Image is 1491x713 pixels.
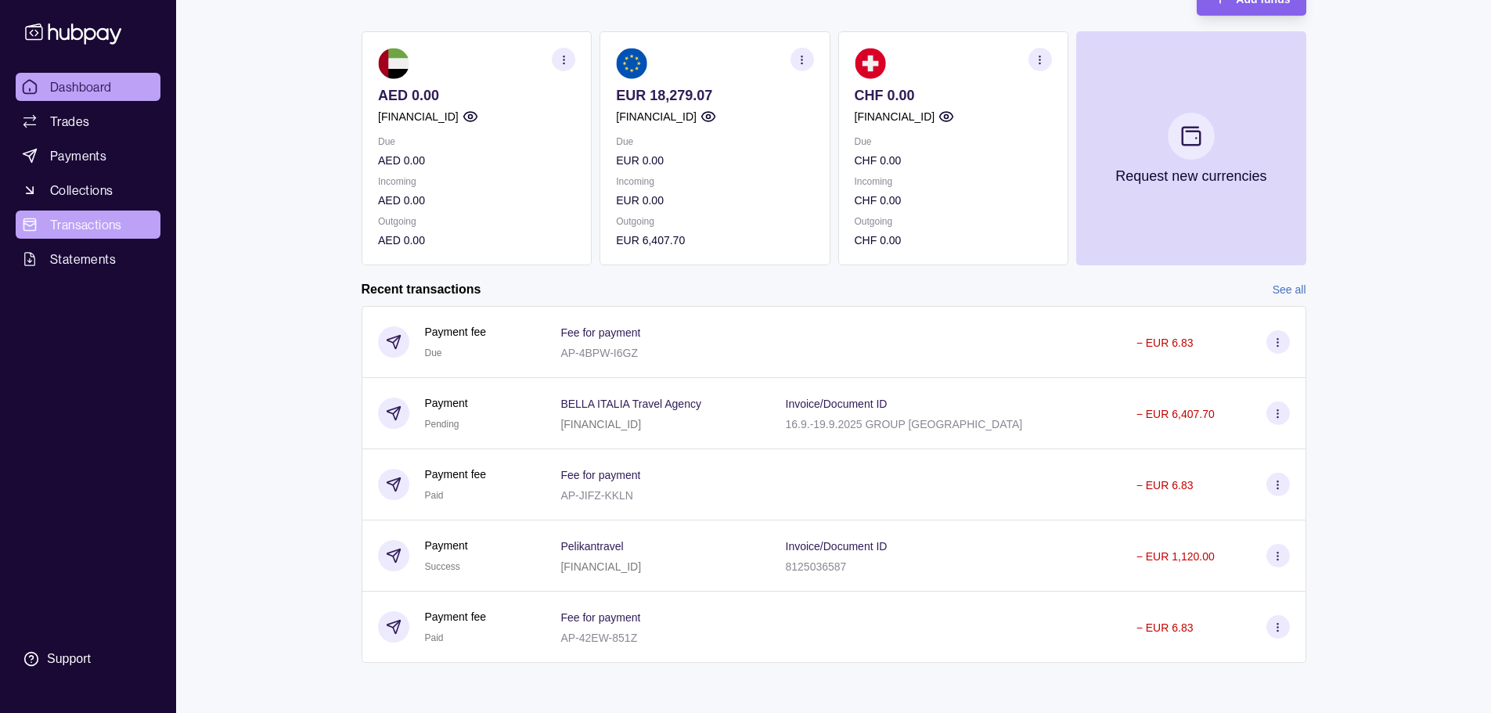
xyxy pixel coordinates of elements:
p: AP-JIFZ-KKLN [560,489,633,502]
p: BELLA ITALIA Travel Agency [560,398,701,410]
p: Due [378,133,575,150]
p: Incoming [378,173,575,190]
p: Due [616,133,813,150]
span: Paid [425,632,444,643]
p: [FINANCIAL_ID] [854,108,935,125]
a: Collections [16,176,160,204]
p: CHF 0.00 [854,152,1051,169]
p: − EUR 1,120.00 [1136,550,1215,563]
img: ch [854,48,885,79]
p: EUR 6,407.70 [616,232,813,249]
span: Collections [50,181,113,200]
h2: Recent transactions [362,281,481,298]
p: CHF 0.00 [854,232,1051,249]
p: Incoming [854,173,1051,190]
p: Payment fee [425,466,487,483]
a: Support [16,643,160,675]
span: Payments [50,146,106,165]
p: [FINANCIAL_ID] [560,560,641,573]
p: Invoice/Document ID [786,398,888,410]
p: − EUR 6.83 [1136,621,1194,634]
p: − EUR 6.83 [1136,337,1194,349]
p: Outgoing [378,213,575,230]
p: Payment [425,394,468,412]
p: Due [854,133,1051,150]
img: ae [378,48,409,79]
span: Success [425,561,460,572]
p: Incoming [616,173,813,190]
p: Outgoing [854,213,1051,230]
p: Fee for payment [560,469,640,481]
p: Outgoing [616,213,813,230]
div: Support [47,650,91,668]
span: Paid [425,490,444,501]
a: Trades [16,107,160,135]
p: 8125036587 [786,560,847,573]
p: [FINANCIAL_ID] [560,418,641,430]
p: [FINANCIAL_ID] [616,108,697,125]
a: Payments [16,142,160,170]
p: Pelikantravel [560,540,623,553]
span: Transactions [50,215,122,234]
p: AED 0.00 [378,232,575,249]
p: AED 0.00 [378,152,575,169]
p: Fee for payment [560,326,640,339]
p: AED 0.00 [378,192,575,209]
button: Request new currencies [1075,31,1306,265]
p: CHF 0.00 [854,87,1051,104]
p: EUR 18,279.07 [616,87,813,104]
p: Fee for payment [560,611,640,624]
span: Pending [425,419,459,430]
a: Dashboard [16,73,160,101]
a: Transactions [16,211,160,239]
span: Due [425,347,442,358]
p: EUR 0.00 [616,152,813,169]
p: 16.9.-19.9.2025 GROUP [GEOGRAPHIC_DATA] [786,418,1023,430]
p: Payment fee [425,608,487,625]
p: AP-4BPW-I6GZ [560,347,638,359]
span: Trades [50,112,89,131]
p: [FINANCIAL_ID] [378,108,459,125]
p: − EUR 6.83 [1136,479,1194,492]
p: Invoice/Document ID [786,540,888,553]
p: CHF 0.00 [854,192,1051,209]
p: AED 0.00 [378,87,575,104]
p: − EUR 6,407.70 [1136,408,1215,420]
p: Request new currencies [1115,167,1266,185]
p: Payment fee [425,323,487,340]
span: Statements [50,250,116,268]
img: eu [616,48,647,79]
a: See all [1273,281,1306,298]
p: EUR 0.00 [616,192,813,209]
p: AP-42EW-851Z [560,632,637,644]
p: Payment [425,537,468,554]
span: Dashboard [50,77,112,96]
a: Statements [16,245,160,273]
